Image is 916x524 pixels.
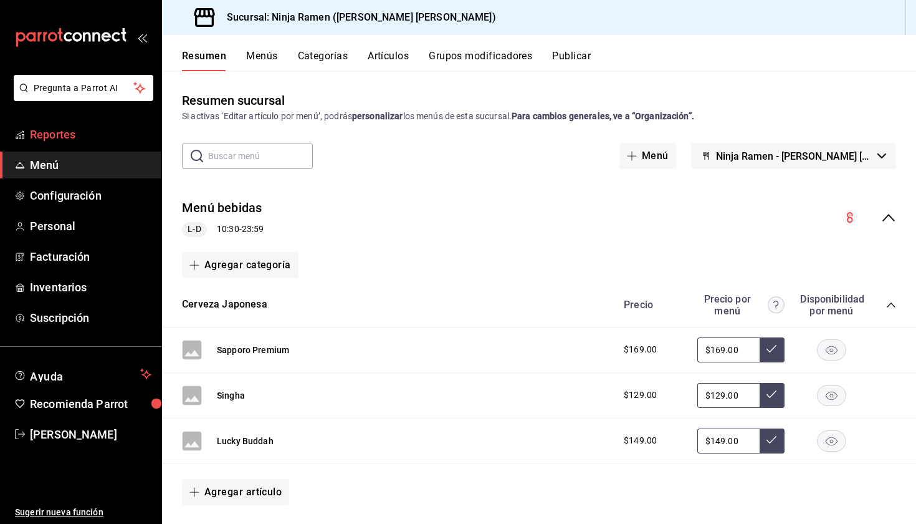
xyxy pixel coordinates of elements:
[182,91,285,110] div: Resumen sucursal
[800,293,862,317] div: Disponibilidad por menú
[217,10,496,25] h3: Sucursal: Ninja Ramen ([PERSON_NAME] [PERSON_NAME])
[162,189,916,247] div: collapse-menu-row
[182,252,298,278] button: Agregar categoría
[429,50,532,71] button: Grupos modificadores
[697,429,760,454] input: Sin ajuste
[886,300,896,310] button: collapse-category-row
[30,279,151,296] span: Inventarios
[30,426,151,443] span: [PERSON_NAME]
[30,395,151,412] span: Recomienda Parrot
[30,187,151,204] span: Configuración
[30,309,151,326] span: Suscripción
[182,298,267,312] button: Cerveza Japonesa
[30,248,151,265] span: Facturación
[611,299,691,311] div: Precio
[182,199,262,217] button: Menú bebidas
[512,111,694,121] strong: Para cambios generales, ve a “Organización”.
[34,82,134,95] span: Pregunta a Parrot AI
[30,218,151,235] span: Personal
[30,367,135,382] span: Ayuda
[208,143,313,168] input: Buscar menú
[182,222,264,237] div: 10:30 - 23:59
[552,50,591,71] button: Publicar
[368,50,409,71] button: Artículos
[697,293,785,317] div: Precio por menú
[182,50,226,71] button: Resumen
[716,150,872,162] span: Ninja Ramen - [PERSON_NAME] [PERSON_NAME]
[298,50,348,71] button: Categorías
[15,506,151,519] span: Sugerir nueva función
[246,50,277,71] button: Menús
[217,389,245,402] button: Singha
[697,337,760,362] input: Sin ajuste
[217,344,289,356] button: Sapporo Premium
[137,32,147,42] button: open_drawer_menu
[30,126,151,143] span: Reportes
[624,343,657,356] span: $169.00
[624,434,657,447] span: $149.00
[619,143,676,169] button: Menú
[182,479,289,505] button: Agregar artículo
[697,383,760,408] input: Sin ajuste
[352,111,403,121] strong: personalizar
[30,157,151,173] span: Menú
[183,223,206,236] span: L-D
[182,110,896,123] div: Si activas ‘Editar artículo por menú’, podrás los menús de esta sucursal.
[182,50,916,71] div: navigation tabs
[9,90,153,104] a: Pregunta a Parrot AI
[217,435,274,447] button: Lucky Buddah
[624,389,657,402] span: $129.00
[691,143,896,169] button: Ninja Ramen - [PERSON_NAME] [PERSON_NAME]
[14,75,153,101] button: Pregunta a Parrot AI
